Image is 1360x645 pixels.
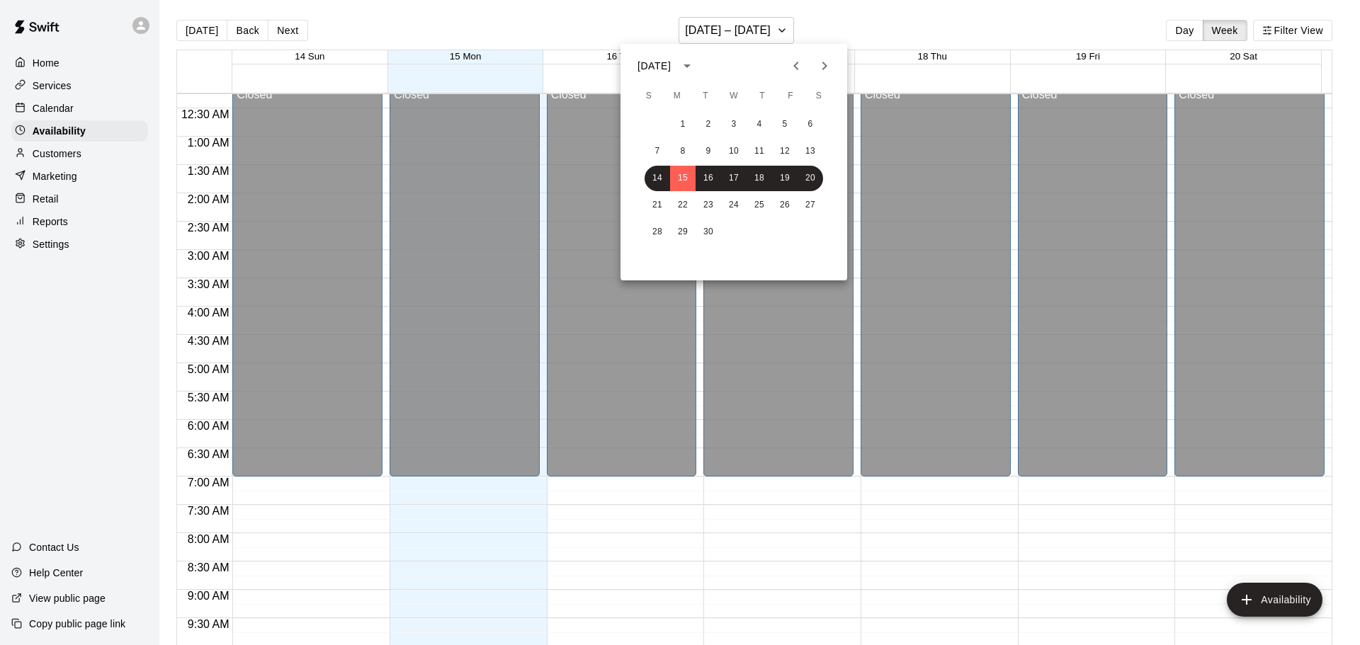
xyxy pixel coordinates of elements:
button: 2 [696,112,721,137]
span: Tuesday [693,82,718,110]
span: Thursday [749,82,775,110]
button: 24 [721,193,747,218]
button: 14 [645,166,670,191]
button: 30 [696,219,721,245]
span: Monday [664,82,690,110]
button: 8 [670,139,696,164]
button: 1 [670,112,696,137]
button: 15 [670,166,696,191]
button: 28 [645,219,670,245]
button: 27 [798,193,823,218]
button: 22 [670,193,696,218]
span: Friday [778,82,803,110]
button: 23 [696,193,721,218]
div: [DATE] [637,59,671,74]
button: 6 [798,112,823,137]
button: 9 [696,139,721,164]
span: Saturday [806,82,832,110]
button: 18 [747,166,772,191]
button: 7 [645,139,670,164]
button: 4 [747,112,772,137]
button: 25 [747,193,772,218]
button: 11 [747,139,772,164]
button: 12 [772,139,798,164]
span: Sunday [636,82,662,110]
button: 5 [772,112,798,137]
button: 10 [721,139,747,164]
button: 3 [721,112,747,137]
button: calendar view is open, switch to year view [675,54,699,78]
button: 17 [721,166,747,191]
button: 26 [772,193,798,218]
button: 19 [772,166,798,191]
button: 21 [645,193,670,218]
button: Previous month [782,52,810,80]
button: 20 [798,166,823,191]
button: 29 [670,219,696,245]
button: 16 [696,166,721,191]
button: 13 [798,139,823,164]
button: Next month [810,52,839,80]
span: Wednesday [721,82,747,110]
